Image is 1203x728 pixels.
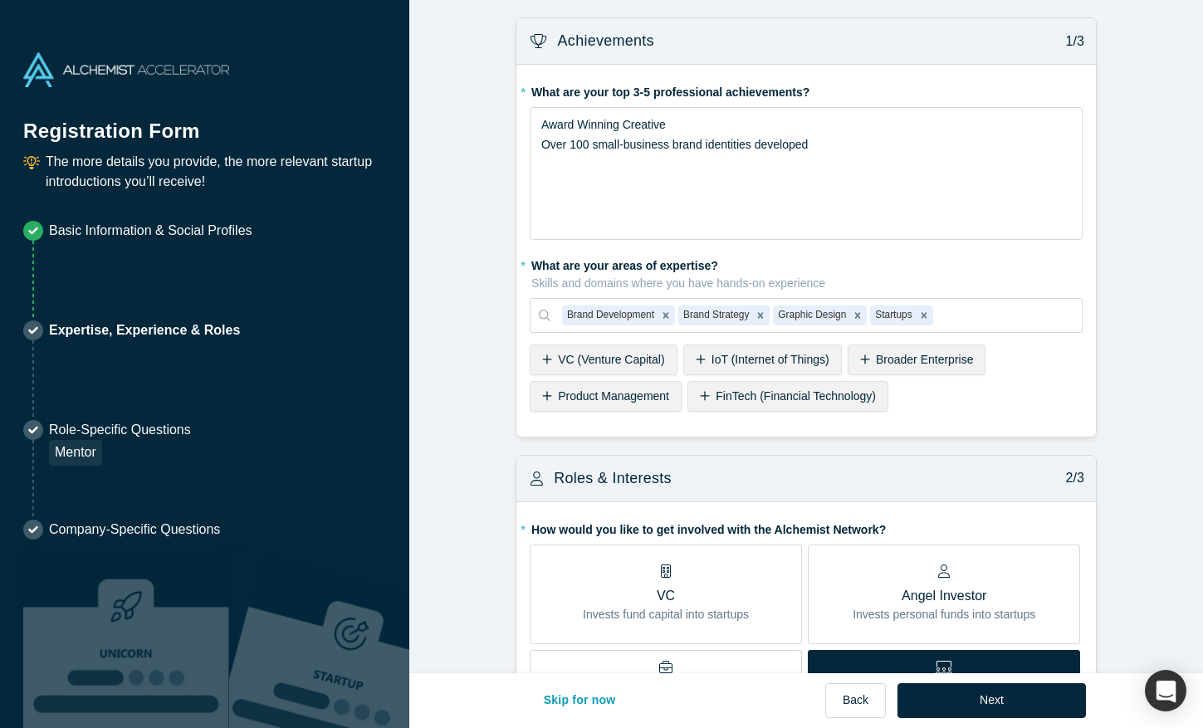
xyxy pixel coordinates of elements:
div: Product Management [530,381,682,412]
button: Skip for now [526,683,633,718]
div: rdw-wrapper [530,107,1083,240]
div: rdw-editor [541,115,1072,234]
div: Graphic Design [773,305,848,325]
p: 2/3 [1057,468,1084,488]
span: Product Management [558,389,669,403]
p: Basic Information & Social Profiles [49,221,252,241]
div: Remove Brand Development [657,305,675,325]
div: Remove Brand Strategy [751,305,770,325]
p: Role-Specific Questions [49,420,191,440]
div: Remove Graphic Design [848,305,867,325]
div: Remove Startups [915,305,933,325]
div: Mentor [49,440,102,466]
span: IoT (Internet of Things) [712,353,829,366]
p: The more details you provide, the more relevant startup introductions you’ll receive! [46,152,386,192]
div: Brand Development [562,305,657,325]
h3: Achievements [558,30,654,52]
span: Broader Enterprise [876,353,974,366]
h1: Registration Form [23,99,386,146]
span: FinTech (Financial Technology) [716,389,876,403]
span: VC (Venture Capital) [558,353,664,366]
div: Broader Enterprise [848,344,986,375]
button: Next [897,683,1086,718]
p: 1/3 [1057,32,1084,51]
h3: Roles & Interests [554,467,672,490]
p: Invests fund capital into startups [583,606,749,623]
label: What are your top 3-5 professional achievements? [530,78,1083,101]
p: Invests personal funds into startups [853,606,1035,623]
div: Startups [870,305,914,325]
label: How would you like to get involved with the Alchemist Network? [530,515,1083,539]
span: Award Winning Creative [541,118,666,131]
div: Brand Strategy [678,305,751,325]
div: VC (Venture Capital) [530,344,677,375]
div: FinTech (Financial Technology) [687,381,888,412]
div: IoT (Internet of Things) [683,344,842,375]
label: What are your areas of expertise? [530,252,1083,292]
p: Expertise, Experience & Roles [49,320,240,340]
img: Alchemist Accelerator Logo [23,52,229,87]
p: Angel Investor [853,586,1035,606]
p: Company-Specific Questions [49,520,220,540]
p: Skills and domains where you have hands-on experience [531,275,1083,292]
span: Over 100 small-business brand identities developed [541,138,808,151]
button: Back [825,683,886,718]
p: VC [583,586,749,606]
